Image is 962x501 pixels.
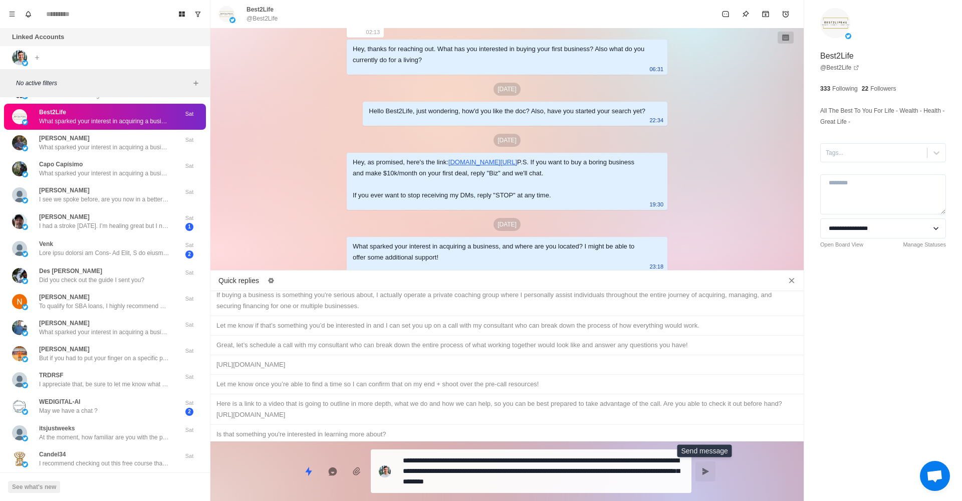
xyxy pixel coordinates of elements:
[22,435,28,441] img: picture
[177,214,202,222] p: Sat
[12,372,27,387] img: picture
[12,241,27,256] img: picture
[39,345,90,354] p: [PERSON_NAME]
[366,27,380,38] p: 02:13
[39,186,90,195] p: [PERSON_NAME]
[12,399,27,414] img: picture
[39,248,169,258] p: Lore ipsu dolorsi am Cons- Ad Elit, S do eiusmod tempori ut lab etdo. M aliq enimadm veniamqui N'...
[177,136,202,144] p: Sat
[16,79,190,88] p: No active filters
[12,214,27,229] img: picture
[870,84,896,93] p: Followers
[190,6,206,22] button: Show unread conversations
[820,240,863,249] a: Open Board View
[22,409,28,415] img: picture
[494,83,521,96] p: [DATE]
[39,143,169,152] p: What sparked your interest in acquiring a business, and where are you located? I might be able to...
[736,4,756,24] button: Pin
[39,117,169,126] p: What sparked your interest in acquiring a business, and where are you located? I might be able to...
[12,451,27,466] img: picture
[784,273,800,289] button: Close quick replies
[185,250,193,259] span: 2
[22,171,28,177] img: picture
[216,340,798,351] div: Great, let’s schedule a call with my consultant who can break down the entire process of what wor...
[820,63,859,72] a: @Best2Life
[39,160,83,169] p: Capo Capísimo
[39,354,169,363] p: But if you had to put your finger on a specific part of the process that’s holding you back from ...
[39,221,169,230] p: I had a stroke [DATE]. I’m healing great but I need more rehab time
[39,134,90,143] p: [PERSON_NAME]
[832,84,858,93] p: Following
[177,162,202,170] p: Sat
[323,461,343,481] button: Reply with AI
[39,293,90,302] p: [PERSON_NAME]
[22,60,28,66] img: picture
[12,161,27,176] img: picture
[22,145,28,151] img: picture
[22,461,28,467] img: picture
[12,32,64,42] p: Linked Accounts
[22,251,28,257] img: picture
[216,320,798,331] div: Let me know if that’s something you’d be interested in and I can set you up on a call with my con...
[820,8,850,38] img: picture
[22,224,28,230] img: picture
[39,424,75,433] p: itsjustweeks
[448,158,517,166] a: [DOMAIN_NAME][URL]
[177,373,202,381] p: Sat
[39,108,66,117] p: Best2Life
[185,223,193,231] span: 1
[177,241,202,249] p: Sat
[39,397,80,406] p: WEDIGITAL-AI
[185,408,193,416] span: 2
[12,187,27,202] img: picture
[862,84,868,93] p: 22
[39,328,169,337] p: What sparked your interest in acquiring a business, and where are you located? I might be able to...
[39,276,144,285] p: Did you check out the guide I sent you?
[379,465,391,477] img: picture
[39,169,169,178] p: What sparked your interest in acquiring a business, and where are you located? I might be able to...
[22,197,28,203] img: picture
[177,399,202,407] p: Sat
[247,5,274,14] p: Best2Life
[177,188,202,196] p: Sat
[12,294,27,309] img: picture
[649,64,663,75] p: 06:31
[649,115,663,126] p: 22:34
[353,241,645,263] div: What sparked your interest in acquiring a business, and where are you located? I might be able to...
[39,406,98,415] p: May we have a chat ?
[177,321,202,329] p: Sat
[39,319,90,328] p: [PERSON_NAME]
[369,106,645,117] div: Hello Best2Life, just wondering, how'd you like the doc? Also, have you started your search yet?
[218,276,259,286] p: Quick replies
[22,356,28,362] img: picture
[263,273,279,289] button: Edit quick replies
[216,290,798,312] div: If buying a business is something you're serious about, I actually operate a private coaching gro...
[216,398,798,420] div: Here is a link to a video that is going to outline in more depth, what we do and how we can help,...
[12,50,27,65] img: picture
[39,380,169,389] p: I appreciate that, be sure to let me know what you think!
[22,304,28,310] img: picture
[31,52,43,64] button: Add account
[649,261,663,272] p: 23:18
[39,450,66,459] p: Candel34
[920,461,950,491] div: Open chat
[715,4,736,24] button: Mark as unread
[649,199,663,210] p: 19:30
[177,269,202,277] p: Sat
[12,425,27,440] img: picture
[216,429,798,440] div: Is that something you're interested in learning more about?
[190,77,202,89] button: Add filters
[845,33,851,39] img: picture
[820,50,854,62] p: Best2Life
[177,452,202,460] p: Sat
[174,6,190,22] button: Board View
[8,481,60,493] button: See what's new
[229,17,235,23] img: picture
[177,426,202,434] p: Sat
[39,371,64,380] p: TRDRSF
[820,84,830,93] p: 333
[216,379,798,390] div: Let me know once you’re able to find a time so I can confirm that on my end + shoot over the pre-...
[756,4,776,24] button: Archive
[353,44,645,66] div: Hey, thanks for reaching out. What has you interested in buying your first business? Also what do...
[22,330,28,336] img: picture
